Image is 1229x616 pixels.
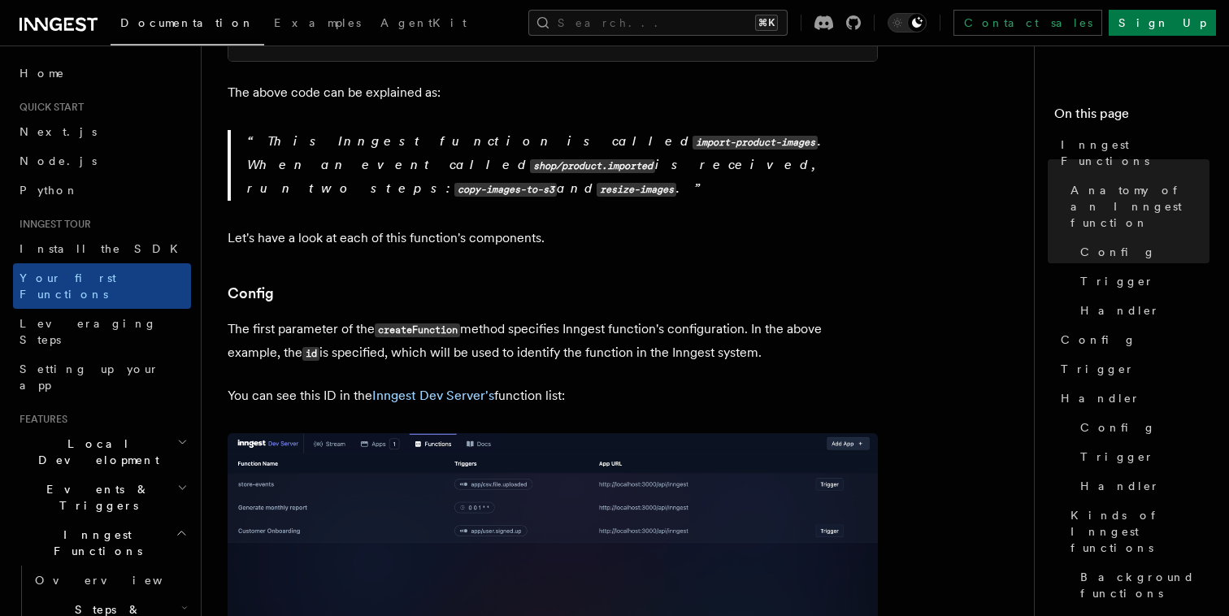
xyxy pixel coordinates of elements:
[1109,10,1216,36] a: Sign Up
[228,81,878,104] p: The above code can be explained as:
[597,183,676,197] code: resize-images
[13,234,191,263] a: Install the SDK
[1070,507,1209,556] span: Kinds of Inngest functions
[1054,130,1209,176] a: Inngest Functions
[228,227,878,249] p: Let's have a look at each of this function's components.
[888,13,927,33] button: Toggle dark mode
[1070,182,1209,231] span: Anatomy of an Inngest function
[375,323,460,337] code: createFunction
[28,566,191,595] a: Overview
[1080,449,1154,465] span: Trigger
[13,413,67,426] span: Features
[13,520,191,566] button: Inngest Functions
[13,354,191,400] a: Setting up your app
[228,318,878,365] p: The first parameter of the method specifies Inngest function's configuration. In the above exampl...
[1074,237,1209,267] a: Config
[1080,273,1154,289] span: Trigger
[1074,442,1209,471] a: Trigger
[1074,296,1209,325] a: Handler
[13,263,191,309] a: Your first Functions
[20,242,188,255] span: Install the SDK
[13,146,191,176] a: Node.js
[454,183,557,197] code: copy-images-to-s3
[20,184,79,197] span: Python
[20,271,116,301] span: Your first Functions
[13,309,191,354] a: Leveraging Steps
[13,176,191,205] a: Python
[1061,361,1135,377] span: Trigger
[228,282,274,305] a: Config
[1074,562,1209,608] a: Background functions
[953,10,1102,36] a: Contact sales
[13,436,177,468] span: Local Development
[13,429,191,475] button: Local Development
[1074,267,1209,296] a: Trigger
[1061,137,1209,169] span: Inngest Functions
[1064,501,1209,562] a: Kinds of Inngest functions
[1074,471,1209,501] a: Handler
[120,16,254,29] span: Documentation
[693,136,818,150] code: import-product-images
[302,347,319,361] code: id
[1054,384,1209,413] a: Handler
[1080,478,1160,494] span: Handler
[274,16,361,29] span: Examples
[1064,176,1209,237] a: Anatomy of an Inngest function
[1061,390,1140,406] span: Handler
[530,159,655,173] code: shop/product.imported
[1054,354,1209,384] a: Trigger
[1080,244,1156,260] span: Config
[13,475,191,520] button: Events & Triggers
[13,101,84,114] span: Quick start
[20,125,97,138] span: Next.js
[1074,413,1209,442] a: Config
[1054,325,1209,354] a: Config
[380,16,467,29] span: AgentKit
[20,317,157,346] span: Leveraging Steps
[264,5,371,44] a: Examples
[755,15,778,31] kbd: ⌘K
[247,130,878,201] p: This Inngest function is called . When an event called is received, run two steps: and .
[1080,569,1209,601] span: Background functions
[1080,302,1160,319] span: Handler
[371,5,476,44] a: AgentKit
[13,59,191,88] a: Home
[13,527,176,559] span: Inngest Functions
[528,10,788,36] button: Search...⌘K
[228,384,878,407] p: You can see this ID in the function list:
[13,481,177,514] span: Events & Triggers
[1054,104,1209,130] h4: On this page
[20,154,97,167] span: Node.js
[13,218,91,231] span: Inngest tour
[20,362,159,392] span: Setting up your app
[372,388,494,403] a: Inngest Dev Server's
[1080,419,1156,436] span: Config
[111,5,264,46] a: Documentation
[20,65,65,81] span: Home
[1061,332,1136,348] span: Config
[35,574,202,587] span: Overview
[13,117,191,146] a: Next.js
